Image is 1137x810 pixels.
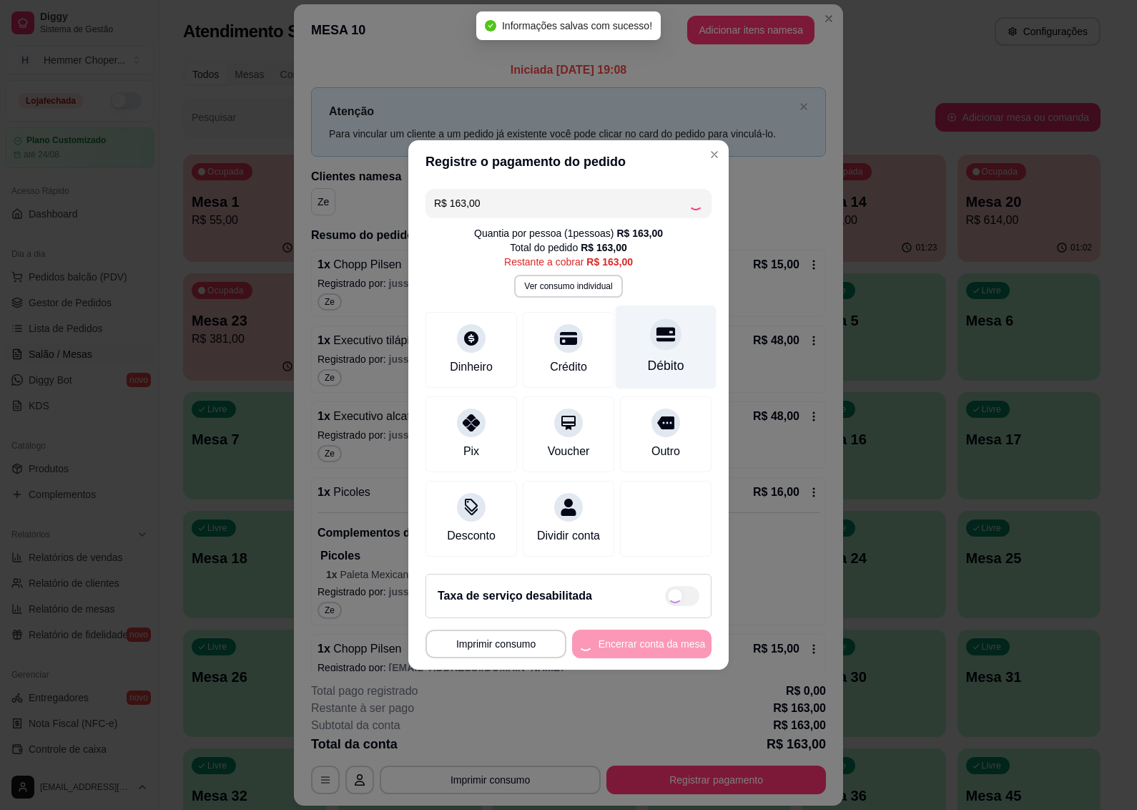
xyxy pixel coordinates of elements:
div: Quantia por pessoa ( 1 pessoas) [474,226,663,240]
div: Pix [463,443,479,460]
div: Outro [651,443,680,460]
div: Débito [648,356,684,375]
div: Total do pedido [510,240,627,255]
h2: Taxa de serviço desabilitada [438,587,592,605]
div: Dividir conta [537,527,600,545]
header: Registre o pagamento do pedido [408,140,729,183]
div: R$ 163,00 [581,240,627,255]
div: R$ 163,00 [616,226,663,240]
span: Informações salvas com sucesso! [502,20,652,31]
div: Desconto [447,527,496,545]
button: Close [703,143,726,166]
div: Crédito [550,358,587,376]
input: Ex.: hambúrguer de cordeiro [434,189,689,218]
button: Imprimir consumo [425,630,566,658]
div: Dinheiro [450,358,493,376]
div: Voucher [548,443,590,460]
button: Ver consumo individual [514,275,622,298]
div: R$ 163,00 [586,255,633,269]
span: check-circle [485,20,496,31]
div: Restante a cobrar [504,255,633,269]
div: Loading [689,196,703,210]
